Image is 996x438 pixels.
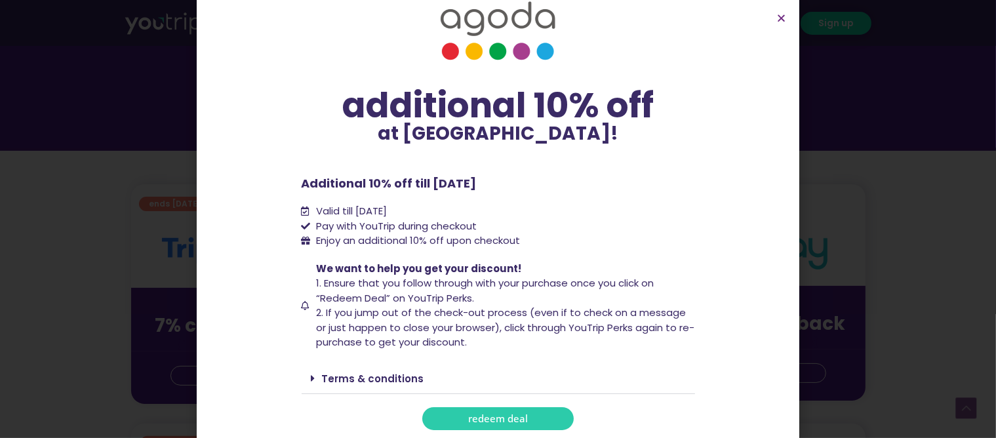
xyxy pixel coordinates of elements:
div: Terms & conditions [302,363,695,394]
span: Enjoy an additional 10% off upon checkout [316,233,520,247]
a: redeem deal [422,407,574,430]
span: redeem deal [468,414,528,424]
p: Additional 10% off till [DATE] [302,174,695,192]
span: 1. Ensure that you follow through with your purchase once you click on “Redeem Deal” on YouTrip P... [316,276,654,305]
span: Valid till [DATE] [313,204,387,219]
span: Pay with YouTrip during checkout [313,219,477,234]
a: Close [776,13,786,23]
div: additional 10% off [302,87,695,125]
p: at [GEOGRAPHIC_DATA]! [302,125,695,143]
a: Terms & conditions [322,372,424,386]
span: We want to help you get your discount! [316,262,521,275]
span: 2. If you jump out of the check-out process (even if to check on a message or just happen to clos... [316,306,694,349]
